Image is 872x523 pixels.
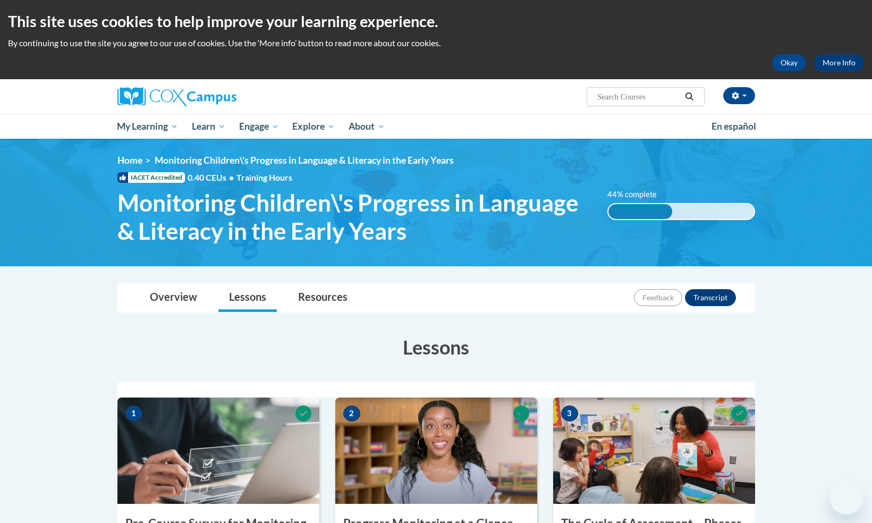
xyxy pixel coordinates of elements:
[111,114,185,139] a: My Learning
[561,406,578,421] span: 3
[117,120,178,133] span: My Learning
[705,115,763,138] a: En español
[229,172,234,182] span: •
[596,90,681,103] input: Search Courses
[343,406,360,421] span: 2
[287,284,358,312] a: Resources
[829,480,863,514] iframe: Button to launch messaging window
[292,120,335,133] span: Explore
[117,172,185,183] span: IACET Accredited
[236,172,292,182] span: Training Hours
[218,284,277,312] a: Lessons
[155,155,454,166] span: Monitoring Children\'s Progress in Language & Literacy in the Early Years
[608,204,672,219] div: 44% complete
[342,114,392,139] a: About
[8,11,864,32] h2: This site uses cookies to help improve your learning experience.
[185,114,232,139] a: Learn
[125,406,142,421] span: 1
[335,398,537,504] img: Course Image
[117,334,755,360] h3: Lessons
[117,87,236,106] img: Cox Campus
[634,289,682,306] button: Feedback
[192,120,225,133] span: Learn
[117,87,319,106] a: Cox Campus
[681,90,697,103] button: Search
[607,189,668,200] label: 44% complete
[814,54,864,71] a: More Info
[712,121,756,132] span: En español
[188,172,236,183] span: 0.40 CEUs
[772,54,806,71] button: Okay
[8,37,864,49] p: By continuing to use the site you agree to our use of cookies. Use the ‘More info’ button to read...
[117,398,319,504] img: Course Image
[685,289,736,306] button: Transcript
[285,114,342,139] a: Explore
[232,114,286,139] a: Engage
[117,155,142,166] a: Home
[239,120,279,133] span: Engage
[117,189,592,245] span: Monitoring Children\'s Progress in Language & Literacy in the Early Years
[723,87,755,104] button: Account Settings
[139,284,208,312] a: Overview
[553,398,755,504] img: Course Image
[349,120,385,133] span: About
[101,114,771,139] div: Main menu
